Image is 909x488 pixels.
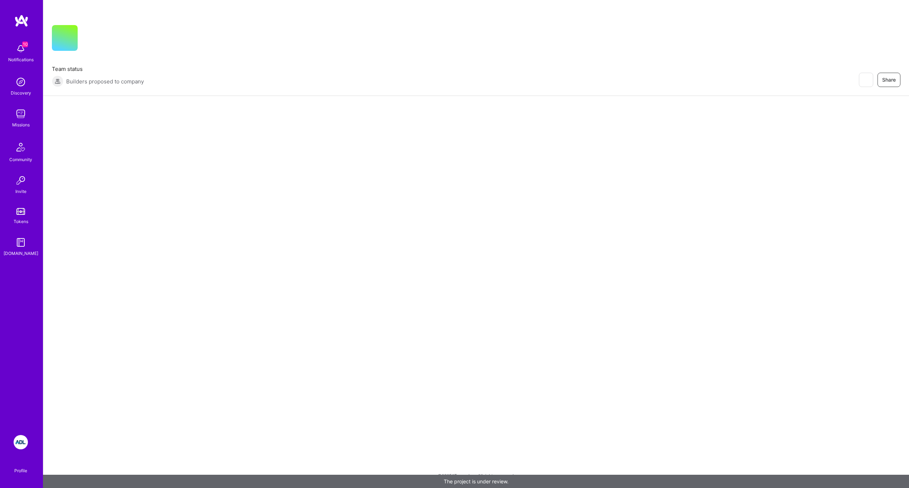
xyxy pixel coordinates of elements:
[863,77,869,83] i: icon EyeClosed
[882,76,896,83] span: Share
[15,188,26,195] div: Invite
[16,208,25,215] img: tokens
[66,78,144,85] span: Builders proposed to company
[43,475,909,488] div: The project is under review.
[8,56,34,63] div: Notifications
[878,73,900,87] button: Share
[14,467,27,474] div: Profile
[14,14,29,27] img: logo
[14,235,28,250] img: guide book
[52,65,144,73] span: Team status
[86,37,92,42] i: icon CompanyGray
[14,173,28,188] img: Invite
[52,76,63,87] img: Builders proposed to company
[9,156,32,163] div: Community
[14,218,28,225] div: Tokens
[4,250,38,257] div: [DOMAIN_NAME]
[12,435,30,449] a: ADL: Technology Modernization Sprint 1
[14,75,28,89] img: discovery
[14,107,28,121] img: teamwork
[11,89,31,97] div: Discovery
[14,42,28,56] img: bell
[12,459,30,474] a: Profile
[12,139,29,156] img: Community
[22,42,28,47] span: 10
[12,121,30,129] div: Missions
[14,435,28,449] img: ADL: Technology Modernization Sprint 1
